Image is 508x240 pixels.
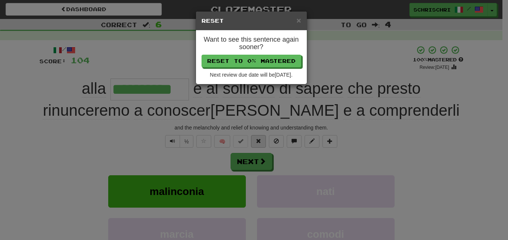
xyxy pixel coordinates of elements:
button: Close [296,16,301,24]
div: Next review due date will be [DATE] . [202,71,301,79]
h5: Reset [202,17,301,25]
h4: Want to see this sentence again sooner? [202,36,301,51]
span: × [296,16,301,25]
button: Reset to 0% Mastered [202,55,301,67]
